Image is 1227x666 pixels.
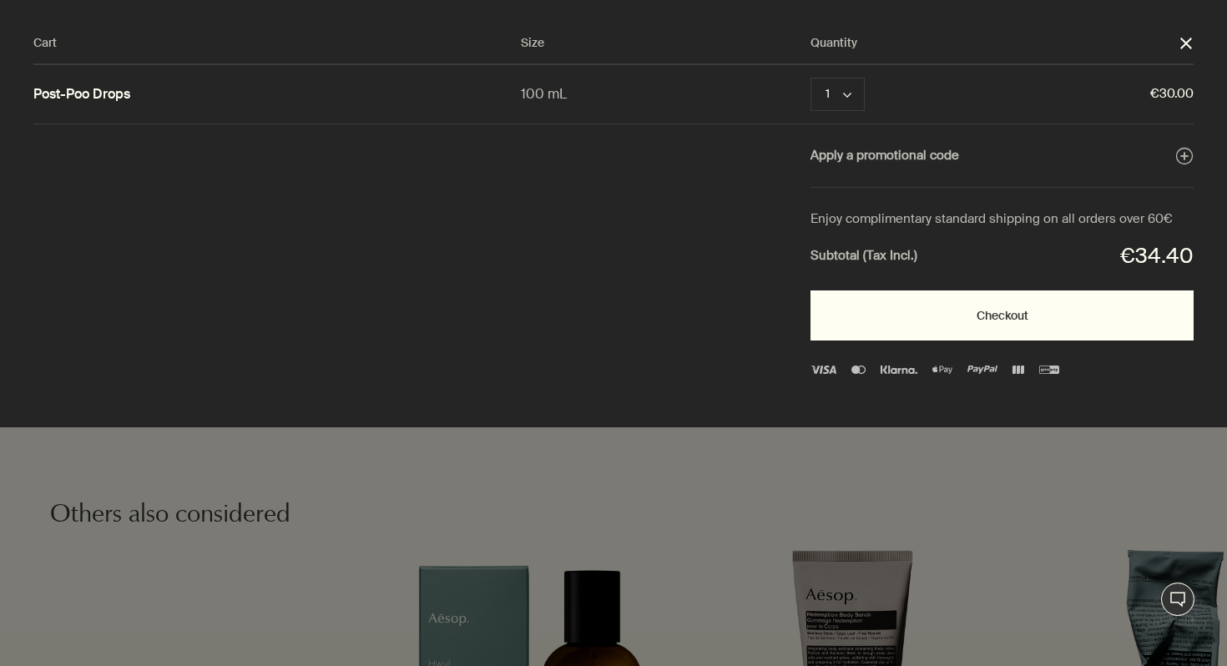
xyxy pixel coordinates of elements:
a: Post-Poo Drops [33,86,130,103]
button: Close [1179,36,1194,51]
img: JBC Logo [1012,366,1024,374]
img: Visa Logo [810,366,836,374]
img: giropay [1039,366,1058,374]
span: €30.00 [935,83,1194,105]
button: Apply a promotional code [810,145,1194,167]
strong: Subtotal (Tax Incl.) [810,245,917,267]
img: Mastercard Logo [851,366,865,374]
button: Checkout [810,290,1194,341]
div: 100 mL [521,83,811,105]
div: €34.40 [1120,239,1194,275]
img: Apple Pay [932,366,952,374]
button: Live-Support Chat [1161,583,1194,616]
div: Enjoy complimentary standard shipping on all orders over 60€ [810,209,1194,230]
button: Quantity 1 [810,78,865,111]
img: PayPal Logo [967,366,997,374]
div: Size [521,33,811,53]
div: Quantity [810,33,1179,53]
img: klarna (1) [881,366,917,374]
div: Cart [33,33,521,53]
